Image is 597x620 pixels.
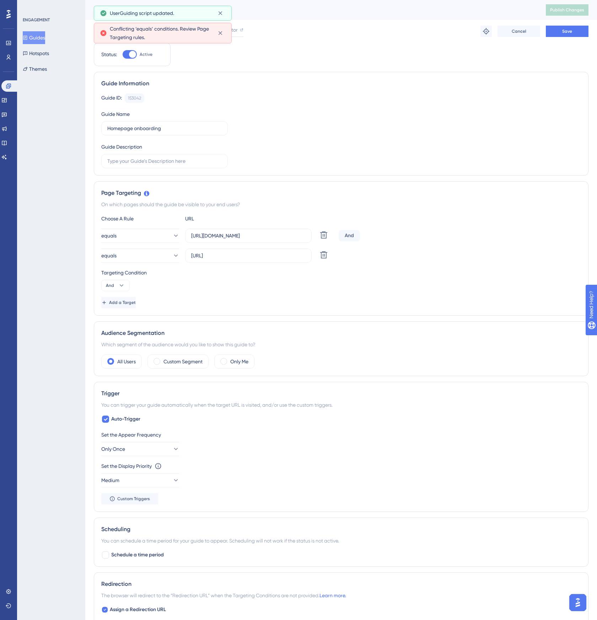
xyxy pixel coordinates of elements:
button: Custom Triggers [101,493,158,504]
button: Cancel [497,26,540,37]
div: Scheduling [101,525,581,534]
button: equals [101,229,179,243]
span: Need Help? [17,2,44,10]
span: Publish Changes [550,7,584,13]
span: Only Once [101,445,125,453]
div: Choose A Rule [101,214,179,223]
input: Type your Guide’s Name here [107,124,222,132]
div: Set the Display Priority [101,462,152,470]
div: And [339,230,360,241]
div: Guide Information [101,79,581,88]
span: Cancel [512,28,526,34]
span: Add a Target [109,300,136,305]
button: Save [546,26,588,37]
span: equals [101,251,117,260]
span: Save [562,28,572,34]
button: Publish Changes [546,4,588,16]
span: Assign a Redirection URL [110,605,166,614]
input: yourwebsite.com/path [191,252,306,260]
label: Custom Segment [163,357,203,366]
div: On which pages should the guide be visible to your end users? [101,200,581,209]
div: Redirection [101,580,581,588]
div: Guide Name [101,110,130,118]
button: Themes [23,63,47,75]
div: 153042 [128,95,141,101]
div: Guide Description [101,143,142,151]
div: Audience Segmentation [101,329,581,337]
div: Which segment of the audience would you like to show this guide to? [101,340,581,349]
span: Auto-Trigger [111,415,140,423]
span: UserGuiding script updated. [110,9,174,17]
span: And [106,283,114,288]
button: Guides [23,31,45,44]
span: Schedule a time period [111,551,164,559]
span: Medium [101,476,119,485]
div: Page Targeting [101,189,581,197]
button: Medium [101,473,179,487]
button: Add a Target [101,297,136,308]
button: Hotspots [23,47,49,60]
span: The browser will redirect to the “Redirection URL” when the Targeting Conditions are not provided. [101,591,346,600]
div: ENGAGEMENT [23,17,50,23]
input: yourwebsite.com/path [191,232,306,240]
button: Only Once [101,442,179,456]
label: All Users [117,357,136,366]
input: Type your Guide’s Description here [107,157,222,165]
div: Targeting Condition [101,268,581,277]
span: Conflicting ‘equals’ conditions. Review Page Targeting rules. [110,25,212,42]
div: Status: [101,50,117,59]
span: equals [101,231,117,240]
span: Active [140,52,152,57]
span: Custom Triggers [117,496,150,502]
div: Trigger [101,389,581,398]
button: equals [101,248,179,263]
label: Only Me [230,357,248,366]
button: And [101,280,130,291]
div: URL [185,214,263,223]
a: Learn more. [319,593,346,598]
div: Homepage onboarding [94,5,528,15]
div: Set the Appear Frequency [101,431,581,439]
iframe: UserGuiding AI Assistant Launcher [567,592,588,613]
div: Guide ID: [101,93,122,103]
div: You can schedule a time period for your guide to appear. Scheduling will not work if the status i... [101,536,581,545]
div: You can trigger your guide automatically when the target URL is visited, and/or use the custom tr... [101,401,581,409]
